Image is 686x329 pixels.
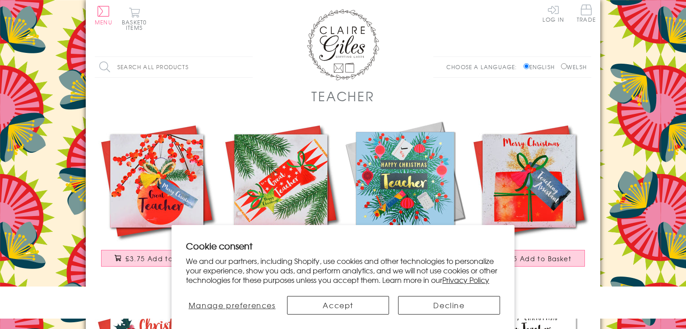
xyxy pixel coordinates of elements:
[95,18,112,26] span: Menu
[95,119,219,243] img: Christmas Card, Bauble and Berries, Great Teacher, Tassel Embellished
[186,256,500,284] p: We and our partners, including Shopify, use cookies and other technologies to personalize your ex...
[577,5,596,22] span: Trade
[343,119,467,276] a: Christmas Card, Teacher Wreath and Baubles, text foiled in shiny gold £3.50 Add to Basket
[577,5,596,24] a: Trade
[311,87,374,105] h1: Teacher
[442,274,489,285] a: Privacy Policy
[446,63,522,71] p: Choose a language:
[244,57,253,77] input: Search
[126,18,147,32] span: 0 items
[343,119,467,243] img: Christmas Card, Teacher Wreath and Baubles, text foiled in shiny gold
[95,57,253,77] input: Search all products
[219,119,343,276] a: Christmas Card, Cracker, To a Great Teacher, Happy Christmas, Tassel Embellished £3.75 Add to Basket
[498,254,571,263] span: £3.75 Add to Basket
[307,9,379,80] img: Claire Giles Greetings Cards
[524,63,559,71] label: English
[287,296,389,315] button: Accept
[95,119,219,276] a: Christmas Card, Bauble and Berries, Great Teacher, Tassel Embellished £3.75 Add to Basket
[561,63,567,69] input: Welsh
[467,119,591,276] a: Christmas Card, Present, Merry Christmas, Teaching Assistant, Tassel Embellished £3.75 Add to Basket
[186,240,500,252] h2: Cookie consent
[122,7,147,30] button: Basket0 items
[542,5,564,22] a: Log In
[186,296,278,315] button: Manage preferences
[524,63,529,69] input: English
[125,254,199,263] span: £3.75 Add to Basket
[219,119,343,243] img: Christmas Card, Cracker, To a Great Teacher, Happy Christmas, Tassel Embellished
[95,6,112,25] button: Menu
[398,296,500,315] button: Decline
[467,119,591,243] img: Christmas Card, Present, Merry Christmas, Teaching Assistant, Tassel Embellished
[101,250,213,267] button: £3.75 Add to Basket
[473,250,585,267] button: £3.75 Add to Basket
[561,63,587,71] label: Welsh
[189,300,276,310] span: Manage preferences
